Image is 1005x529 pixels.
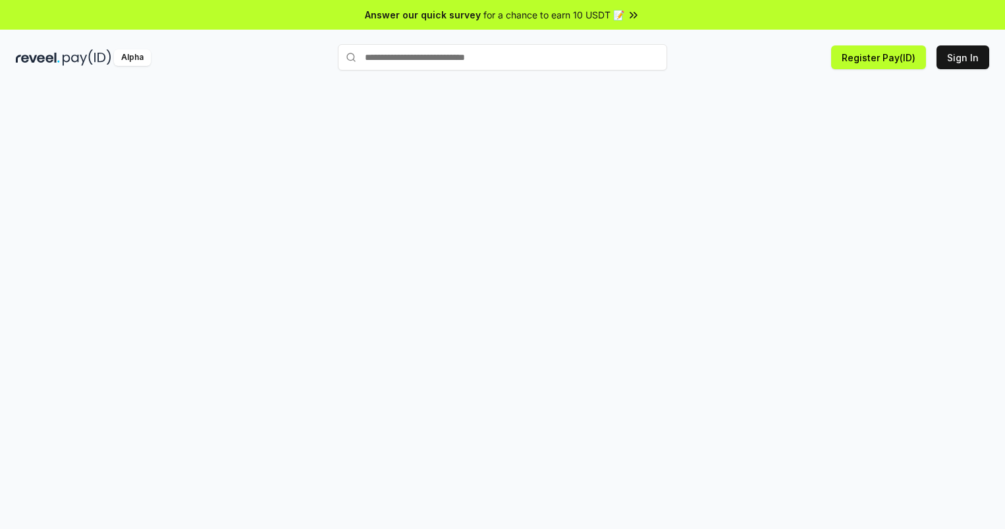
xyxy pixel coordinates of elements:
[365,8,481,22] span: Answer our quick survey
[16,49,60,66] img: reveel_dark
[483,8,624,22] span: for a chance to earn 10 USDT 📝
[63,49,111,66] img: pay_id
[831,45,926,69] button: Register Pay(ID)
[114,49,151,66] div: Alpha
[937,45,989,69] button: Sign In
